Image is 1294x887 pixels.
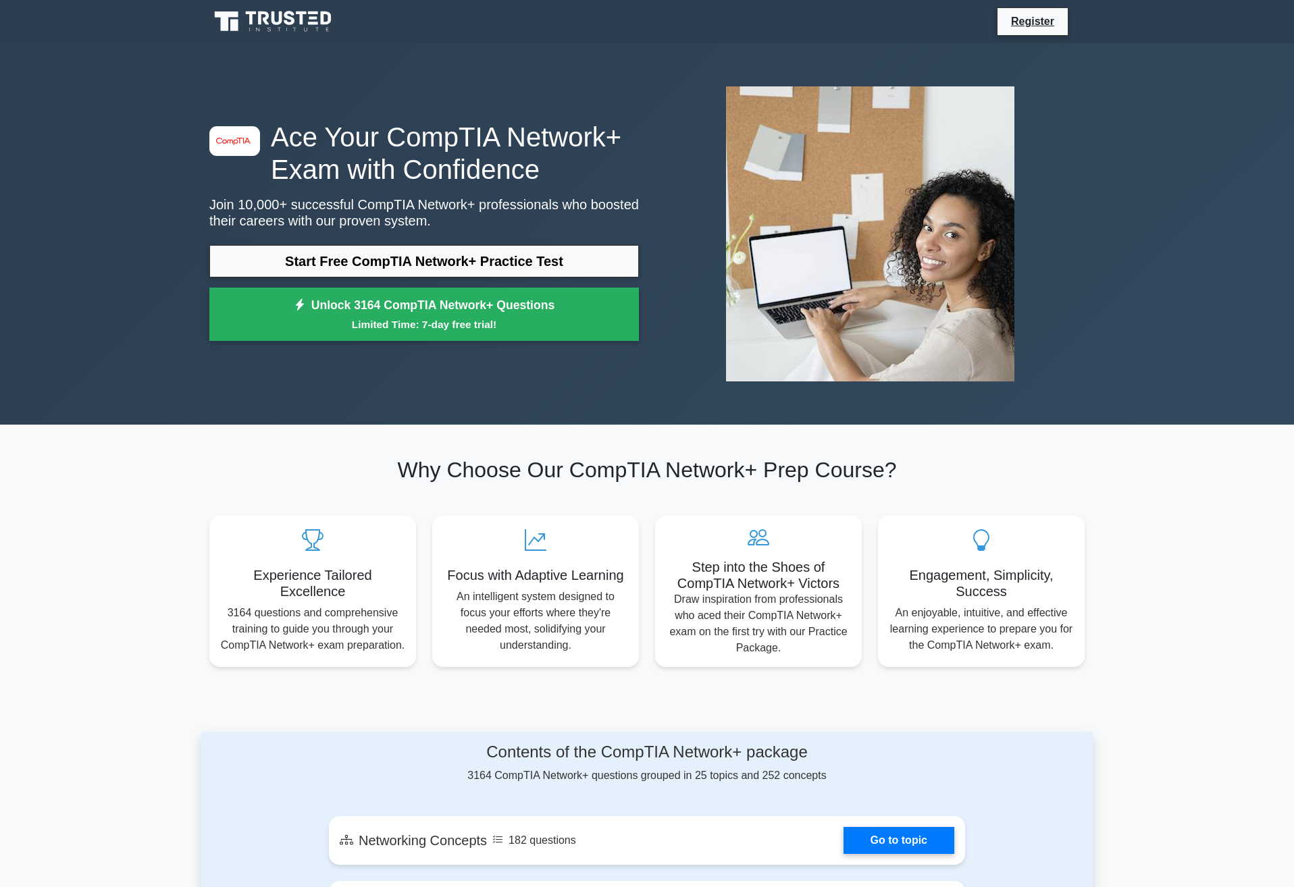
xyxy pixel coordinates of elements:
h4: Contents of the CompTIA Network+ package [329,743,965,762]
h1: Ace Your CompTIA Network+ Exam with Confidence [209,121,639,186]
h5: Step into the Shoes of CompTIA Network+ Victors [666,559,851,591]
div: 3164 CompTIA Network+ questions grouped in 25 topics and 252 concepts [329,743,965,784]
p: Draw inspiration from professionals who aced their CompTIA Network+ exam on the first try with ou... [666,591,851,656]
p: An intelligent system designed to focus your efforts where they're needed most, solidifying your ... [443,589,628,653]
h5: Experience Tailored Excellence [220,567,405,599]
p: An enjoyable, intuitive, and effective learning experience to prepare you for the CompTIA Network... [889,605,1074,653]
p: Join 10,000+ successful CompTIA Network+ professionals who boosted their careers with our proven ... [209,196,639,229]
a: Unlock 3164 CompTIA Network+ QuestionsLimited Time: 7-day free trial! [209,288,639,342]
p: 3164 questions and comprehensive training to guide you through your CompTIA Network+ exam prepara... [220,605,405,653]
small: Limited Time: 7-day free trial! [226,317,622,332]
h5: Focus with Adaptive Learning [443,567,628,583]
h2: Why Choose Our CompTIA Network+ Prep Course? [209,457,1085,483]
a: Start Free CompTIA Network+ Practice Test [209,245,639,277]
h5: Engagement, Simplicity, Success [889,567,1074,599]
a: Go to topic [844,827,954,854]
a: Register [1003,13,1062,30]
